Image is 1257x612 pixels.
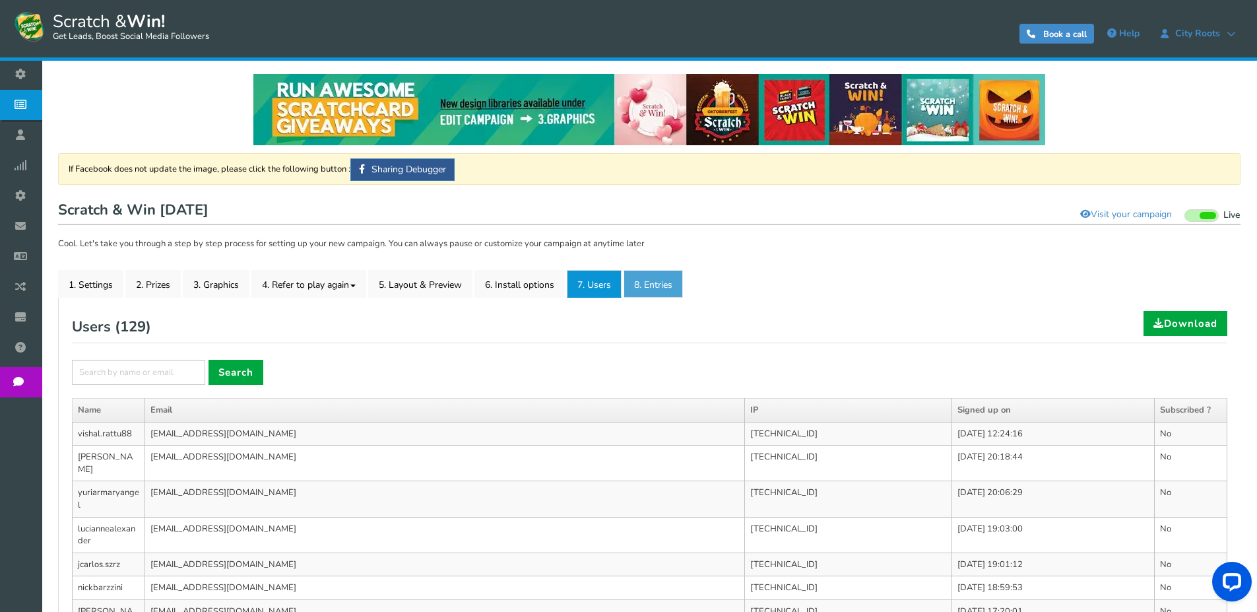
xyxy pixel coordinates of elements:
td: yuriarmaryangel [73,481,145,517]
p: Cool. Let's take you through a step by step process for setting up your new campaign. You can alw... [58,238,1241,251]
span: Book a call [1043,28,1087,40]
a: 5. Layout & Preview [368,270,472,298]
a: 3. Graphics [183,270,249,298]
strong: Win! [127,10,165,33]
a: Help [1101,23,1146,44]
td: [DATE] 18:59:53 [952,576,1155,600]
td: [EMAIL_ADDRESS][DOMAIN_NAME] [145,576,745,600]
small: Get Leads, Boost Social Media Followers [53,32,209,42]
a: Name [78,404,101,416]
td: No [1155,422,1227,446]
div: If Facebook does not update the image, please click the following button : [58,153,1241,185]
td: [TECHNICAL_ID] [745,553,952,576]
td: No [1155,446,1227,481]
a: Sharing Debugger [350,158,455,181]
td: luciannealexander [73,517,145,553]
th: Email [145,399,745,423]
td: [TECHNICAL_ID] [745,446,952,481]
td: jcarlos.szrz [73,553,145,576]
a: Visit your campaign [1072,203,1180,226]
td: [TECHNICAL_ID] [745,481,952,517]
a: Search [209,360,263,385]
td: No [1155,553,1227,576]
td: nickbarzzini [73,576,145,600]
input: Search by name or email [72,360,205,385]
a: Download [1144,311,1227,336]
td: [TECHNICAL_ID] [745,517,952,553]
td: [EMAIL_ADDRESS][DOMAIN_NAME] [145,553,745,576]
td: No [1155,517,1227,553]
td: [DATE] 19:01:12 [952,553,1155,576]
td: [TECHNICAL_ID] [745,422,952,446]
td: [DATE] 20:18:44 [952,446,1155,481]
td: [DATE] 20:06:29 [952,481,1155,517]
th: IP [745,399,952,423]
a: Book a call [1019,24,1094,44]
td: [EMAIL_ADDRESS][DOMAIN_NAME] [145,481,745,517]
a: Scratch &Win! Get Leads, Boost Social Media Followers [13,10,209,43]
a: 4. Refer to play again [251,270,366,298]
th: Signed up on [952,399,1155,423]
td: [DATE] 12:24:16 [952,422,1155,446]
a: 1. Settings [58,270,123,298]
h2: Users ( ) [72,311,151,343]
span: Help [1119,27,1140,40]
iframe: LiveChat chat widget [1202,557,1257,612]
td: [EMAIL_ADDRESS][DOMAIN_NAME] [145,446,745,481]
span: 129 [120,317,146,337]
span: Scratch & [46,10,209,43]
td: [EMAIL_ADDRESS][DOMAIN_NAME] [145,422,745,446]
img: Scratch and Win [13,10,46,43]
span: Live [1223,209,1241,222]
h1: Scratch & Win [DATE] [58,198,1241,224]
a: 7. Users [567,270,622,298]
td: No [1155,576,1227,600]
td: vishal.rattu88 [73,422,145,446]
a: 8. Entries [624,270,683,298]
a: 6. Install options [474,270,565,298]
td: [EMAIL_ADDRESS][DOMAIN_NAME] [145,517,745,553]
td: No [1155,481,1227,517]
th: Subscribed ? [1155,399,1227,423]
a: 2. Prizes [125,270,181,298]
td: [DATE] 19:03:00 [952,517,1155,553]
td: [PERSON_NAME] [73,446,145,481]
span: City Roots [1169,28,1227,39]
td: [TECHNICAL_ID] [745,576,952,600]
img: festival-poster-2020.webp [253,74,1045,145]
